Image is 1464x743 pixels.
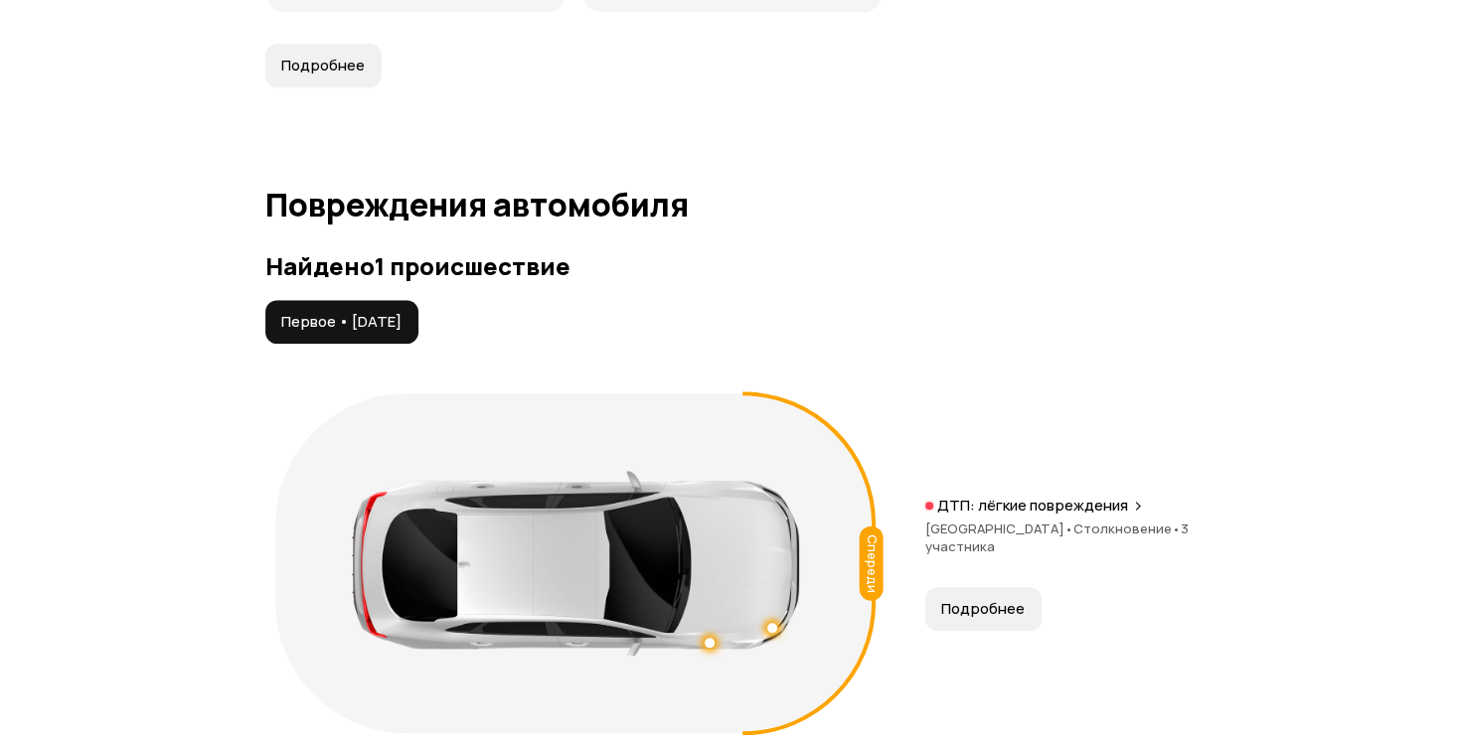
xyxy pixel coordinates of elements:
span: Подробнее [941,599,1025,619]
span: Столкновение [1073,520,1181,537]
span: 3 участника [925,520,1189,555]
button: Первое • [DATE] [265,300,418,344]
button: Подробнее [265,44,382,87]
h1: Повреждения автомобиля [265,187,1200,223]
div: Спереди [859,525,883,600]
span: • [1064,520,1073,537]
span: Подробнее [281,56,365,75]
h3: Найдено 1 происшествие [265,252,1200,280]
span: [GEOGRAPHIC_DATA] [925,520,1073,537]
button: Подробнее [925,587,1042,631]
span: • [1172,520,1181,537]
span: Первое • [DATE] [281,312,402,332]
p: ДТП: лёгкие повреждения [937,496,1128,516]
